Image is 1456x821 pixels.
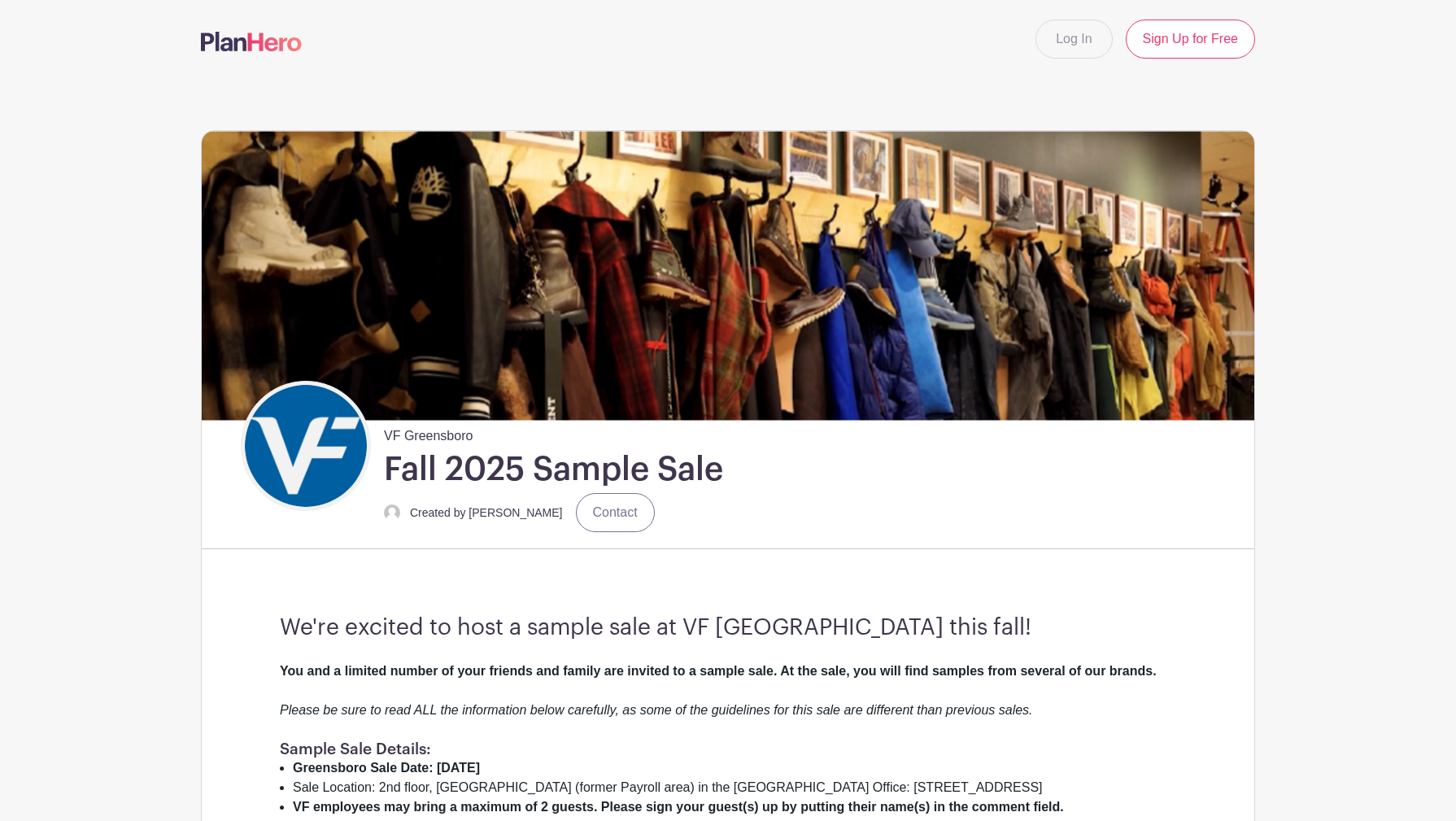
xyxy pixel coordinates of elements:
[280,664,1157,678] strong: You and a limited number of your friends and family are invited to a sample sale. At the sale, yo...
[280,740,1176,758] h1: Sample Sale Details:
[280,703,1033,717] em: Please be sure to read ALL the information below carefully, as some of the guidelines for this sa...
[1035,20,1112,59] a: Log In
[293,800,1064,814] strong: VF employees may bring a maximum of 2 guests. Please sign your guest(s) up by putting their name(...
[384,449,723,490] h1: Fall 2025 Sample Sale
[293,761,480,775] strong: Greensboro Sale Date: [DATE]
[384,420,473,446] span: VF Greensboro
[576,493,655,532] a: Contact
[1126,20,1255,59] a: Sign Up for Free
[280,614,1176,642] h3: We're excited to host a sample sale at VF [GEOGRAPHIC_DATA] this fall!
[201,32,302,51] img: logo-507f7623f17ff9eddc593b1ce0a138ce2505c220e1c5a4e2b4648c50719b7d32.svg
[202,131,1254,420] img: Sample%20Sale.png
[245,385,367,507] img: VF_Icon_FullColor_CMYK-small.png
[293,778,1176,797] li: Sale Location: 2nd floor, [GEOGRAPHIC_DATA] (former Payroll area) in the [GEOGRAPHIC_DATA] Office...
[384,504,400,521] img: default-ce2991bfa6775e67f084385cd625a349d9dcbb7a52a09fb2fda1e96e2d18dcdb.png
[410,506,563,519] small: Created by [PERSON_NAME]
